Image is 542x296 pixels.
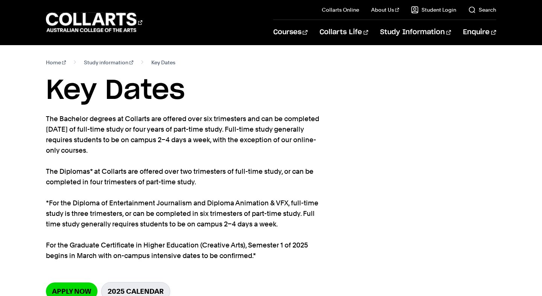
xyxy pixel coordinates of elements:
[380,20,451,45] a: Study Information
[371,6,399,14] a: About Us
[151,57,175,68] span: Key Dates
[273,20,308,45] a: Courses
[411,6,456,14] a: Student Login
[46,57,66,68] a: Home
[46,12,142,33] div: Go to homepage
[322,6,359,14] a: Collarts Online
[84,57,133,68] a: Study information
[463,20,496,45] a: Enquire
[46,114,321,261] p: The Bachelor degrees at Collarts are offered over six trimesters and can be completed [DATE] of f...
[468,6,496,14] a: Search
[46,74,496,108] h1: Key Dates
[320,20,368,45] a: Collarts Life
